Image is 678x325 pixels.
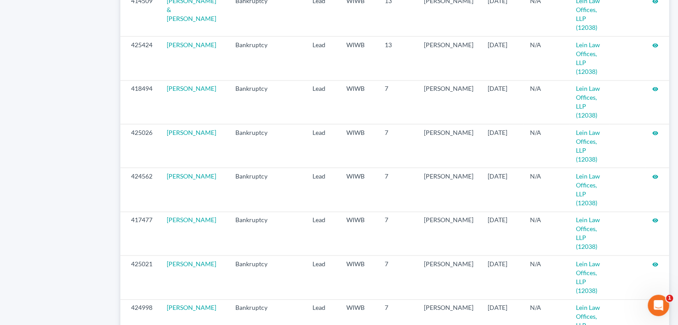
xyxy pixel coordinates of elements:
[377,37,416,80] td: 13
[167,304,216,311] a: [PERSON_NAME]
[339,124,377,167] td: WIWB
[480,80,523,124] td: [DATE]
[228,80,274,124] td: Bankruptcy
[377,80,416,124] td: 7
[652,41,658,49] a: visibility
[377,211,416,255] td: 7
[339,37,377,80] td: WIWB
[480,37,523,80] td: [DATE]
[305,211,339,255] td: Lead
[377,168,416,211] td: 7
[120,168,160,211] td: 424562
[523,256,569,299] td: N/A
[120,211,160,255] td: 417477
[416,124,480,167] td: [PERSON_NAME]
[167,41,216,49] a: [PERSON_NAME]
[416,37,480,80] td: [PERSON_NAME]
[228,124,274,167] td: Bankruptcy
[480,256,523,299] td: [DATE]
[305,168,339,211] td: Lead
[652,260,658,268] a: visibility
[167,172,216,180] a: [PERSON_NAME]
[305,37,339,80] td: Lead
[339,211,377,255] td: WIWB
[416,256,480,299] td: [PERSON_NAME]
[120,37,160,80] td: 425424
[523,211,569,255] td: N/A
[652,216,658,223] a: visibility
[167,216,216,223] a: [PERSON_NAME]
[120,256,160,299] td: 425021
[523,124,569,167] td: N/A
[228,168,274,211] td: Bankruptcy
[523,37,569,80] td: N/A
[167,260,216,268] a: [PERSON_NAME]
[228,211,274,255] td: Bankruptcy
[652,174,658,180] i: visibility
[652,261,658,268] i: visibility
[120,80,160,124] td: 418494
[377,124,416,167] td: 7
[648,295,669,316] iframe: Intercom live chat
[576,41,600,75] a: Lein Law Offices, LLP (12038)
[576,216,600,250] a: Lein Law Offices, LLP (12038)
[652,85,658,92] a: visibility
[228,256,274,299] td: Bankruptcy
[339,168,377,211] td: WIWB
[652,129,658,136] a: visibility
[480,124,523,167] td: [DATE]
[305,80,339,124] td: Lead
[416,211,480,255] td: [PERSON_NAME]
[576,85,600,119] a: Lein Law Offices, LLP (12038)
[416,80,480,124] td: [PERSON_NAME]
[167,85,216,92] a: [PERSON_NAME]
[652,130,658,136] i: visibility
[339,80,377,124] td: WIWB
[377,256,416,299] td: 7
[416,168,480,211] td: [PERSON_NAME]
[523,168,569,211] td: N/A
[652,86,658,92] i: visibility
[305,256,339,299] td: Lead
[576,172,600,207] a: Lein Law Offices, LLP (12038)
[339,256,377,299] td: WIWB
[480,168,523,211] td: [DATE]
[652,172,658,180] a: visibility
[652,217,658,223] i: visibility
[652,42,658,49] i: visibility
[120,124,160,167] td: 425026
[523,80,569,124] td: N/A
[480,211,523,255] td: [DATE]
[666,295,673,302] span: 1
[305,124,339,167] td: Lead
[576,260,600,294] a: Lein Law Offices, LLP (12038)
[167,129,216,136] a: [PERSON_NAME]
[228,37,274,80] td: Bankruptcy
[576,129,600,163] a: Lein Law Offices, LLP (12038)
